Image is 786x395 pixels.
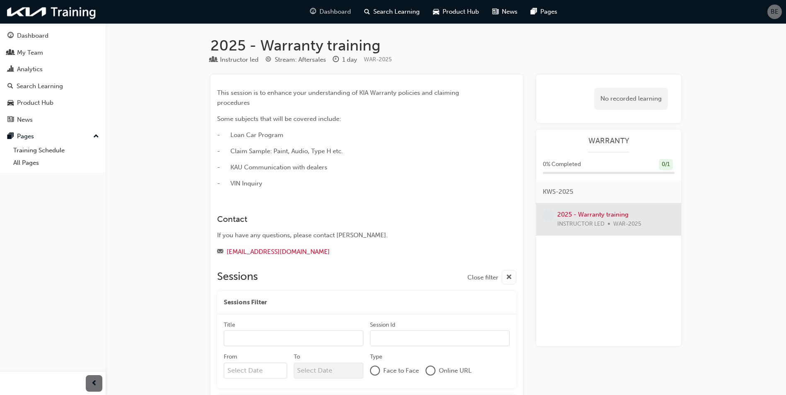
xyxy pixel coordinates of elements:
[7,32,14,40] span: guage-icon
[224,363,287,378] input: From
[217,247,486,257] div: Email
[3,129,102,144] button: Pages
[342,55,357,65] div: 1 day
[217,180,262,187] span: - VIN Inquiry
[7,99,14,107] span: car-icon
[767,5,782,19] button: BE
[531,7,537,17] span: pages-icon
[217,248,223,256] span: email-icon
[17,115,33,125] div: News
[358,3,426,20] a: search-iconSearch Learning
[364,7,370,17] span: search-icon
[217,270,258,284] h2: Sessions
[17,98,53,108] div: Product Hub
[294,363,364,378] input: To
[319,7,351,17] span: Dashboard
[659,159,673,170] div: 0 / 1
[467,270,516,284] button: Close filter
[771,7,779,17] span: BE
[275,55,326,65] div: Stream: Aftersales
[220,55,259,65] div: Instructor led
[217,231,486,240] div: If you have any questions, please contact [PERSON_NAME].
[540,7,557,17] span: Pages
[10,157,102,169] a: All Pages
[210,36,681,55] h1: 2025 - Warranty training
[7,49,14,57] span: people-icon
[217,131,283,139] span: - Loan Car Program
[294,353,300,361] div: To
[265,55,326,65] div: Stream
[217,147,343,155] span: - Claim Sample: Paint, Audio, Type H etc.
[17,65,43,74] div: Analytics
[3,79,102,94] a: Search Learning
[333,55,357,65] div: Duration
[333,56,339,64] span: clock-icon
[217,164,327,171] span: - KAU Communication with dealers
[486,3,524,20] a: news-iconNews
[3,26,102,129] button: DashboardMy TeamAnalyticsSearch LearningProduct HubNews
[7,83,13,90] span: search-icon
[10,144,102,157] a: Training Schedule
[224,321,235,329] div: Title
[7,133,14,140] span: pages-icon
[224,330,363,346] input: Title
[224,353,237,361] div: From
[594,88,668,110] div: No recorded learning
[439,366,472,376] span: Online URL
[7,66,14,73] span: chart-icon
[17,31,48,41] div: Dashboard
[217,89,461,106] span: This session is to enhance your understanding of KIA Warranty policies and claiming procedures
[227,248,330,255] a: [EMAIL_ADDRESS][DOMAIN_NAME]
[467,273,498,282] span: Close filter
[17,82,63,91] div: Search Learning
[3,45,102,60] a: My Team
[265,56,271,64] span: target-icon
[543,210,554,221] span: learningRecordVerb_NONE-icon
[524,3,564,20] a: pages-iconPages
[433,7,439,17] span: car-icon
[210,56,217,64] span: learningResourceType_INSTRUCTOR_LED-icon
[543,160,581,169] span: 0 % Completed
[93,131,99,142] span: up-icon
[373,7,420,17] span: Search Learning
[443,7,479,17] span: Product Hub
[91,378,97,389] span: prev-icon
[224,298,267,307] span: Sessions Filter
[3,95,102,111] a: Product Hub
[17,48,43,58] div: My Team
[217,115,341,123] span: Some subjects that will be covered include:
[383,366,419,376] span: Face to Face
[364,56,392,63] span: Learning resource code
[303,3,358,20] a: guage-iconDashboard
[310,7,316,17] span: guage-icon
[7,116,14,124] span: news-icon
[217,214,486,224] h3: Contact
[17,132,34,141] div: Pages
[426,3,486,20] a: car-iconProduct Hub
[4,3,99,20] img: kia-training
[3,28,102,43] a: Dashboard
[370,321,395,329] div: Session Id
[543,187,573,197] span: KWS-2025
[506,272,512,283] span: cross-icon
[543,136,675,146] a: WARRANTY
[502,7,518,17] span: News
[370,353,382,361] div: Type
[3,112,102,128] a: News
[3,62,102,77] a: Analytics
[210,55,259,65] div: Type
[492,7,498,17] span: news-icon
[370,330,510,346] input: Session Id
